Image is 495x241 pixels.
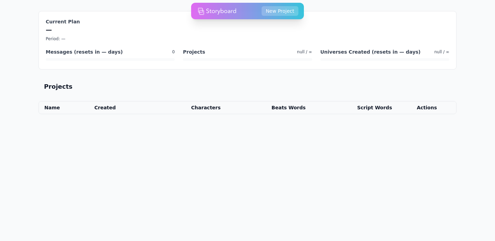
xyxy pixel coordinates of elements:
[39,101,89,114] th: Name
[262,6,298,16] button: New Project
[297,49,312,55] span: null / ∞
[46,18,449,25] h3: Current Plan
[44,82,73,91] h2: Projects
[320,48,421,55] h4: Universes Created (resets in — days)
[434,49,449,55] span: null / ∞
[46,36,449,42] p: Period: —
[150,101,226,114] th: Characters
[89,101,150,114] th: Created
[46,48,123,55] h4: Messages (resets in — days)
[397,101,456,114] th: Actions
[172,49,175,55] span: 0
[311,101,397,114] th: Script Words
[226,101,311,114] th: Beats Words
[46,25,449,35] p: —
[198,4,236,18] img: storyboard
[183,48,205,55] h4: Projects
